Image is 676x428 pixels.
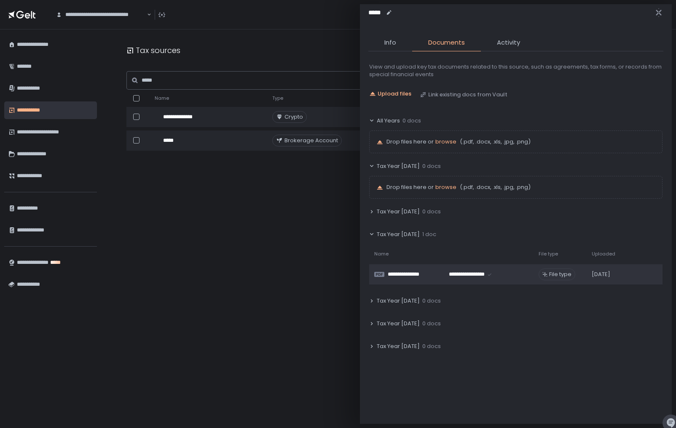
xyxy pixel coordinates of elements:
[458,138,531,146] span: (.pdf, .docx, .xls, .jpg, .png)
[420,90,507,99] button: Link existing docs from Vault
[374,251,389,257] span: Name
[284,113,303,121] span: Crypto
[428,91,507,98] span: Link existing docs from Vault
[377,343,420,350] span: Tax Year [DATE]
[435,138,456,146] button: browse
[422,231,436,238] span: 1 doc
[549,271,571,278] span: File type
[539,251,558,257] span: File type
[377,208,420,215] span: Tax Year [DATE]
[435,183,456,191] span: browse
[377,117,400,125] span: All Years
[422,162,441,170] span: 0 docs
[402,117,421,125] span: 0 docs
[497,38,520,48] span: Activity
[384,38,396,48] span: Info
[377,231,420,238] span: Tax Year [DATE]
[592,271,610,278] span: [DATE]
[428,38,465,48] span: Documents
[422,208,441,215] span: 0 docs
[592,251,615,257] span: Uploaded
[422,297,441,305] span: 0 docs
[284,137,338,144] span: Brokerage Account
[435,183,456,191] button: browse
[377,297,420,305] span: Tax Year [DATE]
[155,95,169,101] span: Name
[386,183,655,191] p: Drop files here or
[369,90,411,98] button: Upload files
[377,320,420,327] span: Tax Year [DATE]
[51,6,151,24] div: Search for option
[369,63,663,78] span: View and upload key tax documents related to this source, such as agreements, tax forms, or recor...
[378,90,411,98] span: Upload files
[386,138,655,146] p: Drop files here or
[377,162,420,170] span: Tax Year [DATE]
[126,45,180,56] div: Tax sources
[422,320,441,327] span: 0 docs
[458,183,531,191] span: (.pdf, .docx, .xls, .jpg, .png)
[422,343,441,350] span: 0 docs
[272,95,283,101] span: Type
